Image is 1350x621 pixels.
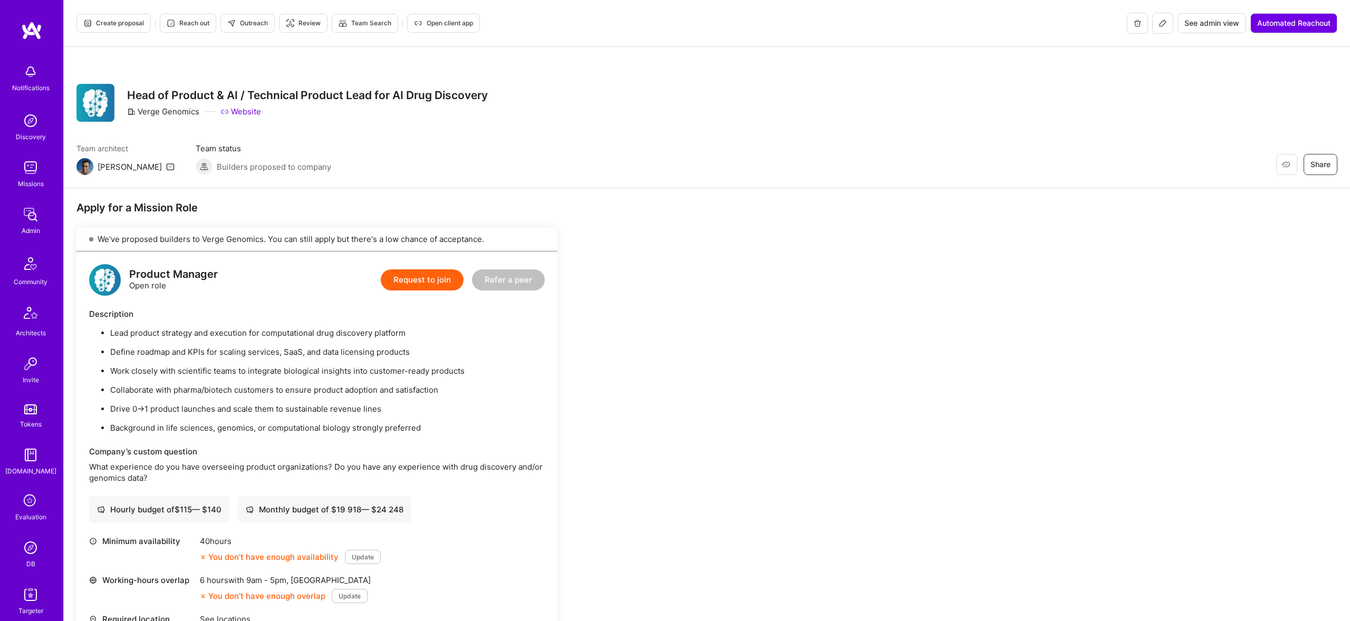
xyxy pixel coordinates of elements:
[227,18,268,28] span: Outreach
[20,204,41,225] img: admin teamwork
[110,346,545,357] p: Define roadmap and KPIs for scaling services, SaaS, and data licensing products
[110,422,545,433] p: Background in life sciences, genomics, or computational biology strongly preferred
[472,269,545,290] button: Refer a peer
[21,21,42,40] img: logo
[160,14,216,33] button: Reach out
[20,61,41,82] img: bell
[200,536,381,547] div: 40 hours
[76,201,557,215] div: Apply for a Mission Role
[200,554,206,560] i: icon CloseOrange
[98,161,162,172] div: [PERSON_NAME]
[16,131,46,142] div: Discovery
[89,264,121,296] img: logo
[286,18,321,28] span: Review
[129,269,218,291] div: Open role
[407,14,480,33] button: Open client app
[16,327,46,338] div: Architects
[286,19,294,27] i: icon Targeter
[1250,13,1337,33] button: Automated Reachout
[76,84,114,122] img: Company Logo
[246,504,403,515] div: Monthly budget of $ 19 918 — $ 24 248
[14,276,47,287] div: Community
[167,18,209,28] span: Reach out
[279,14,327,33] button: Review
[76,158,93,175] img: Team Architect
[166,162,175,171] i: icon Mail
[76,14,151,33] button: Create proposal
[220,106,261,117] a: Website
[200,593,206,599] i: icon CloseOrange
[20,353,41,374] img: Invite
[339,18,391,28] span: Team Search
[345,550,381,564] button: Update
[110,384,545,395] p: Collaborate with pharma/biotech customers to ensure product adoption and satisfaction
[20,537,41,558] img: Admin Search
[196,143,331,154] span: Team status
[381,269,464,290] button: Request to join
[97,504,221,515] div: Hourly budget of $ 115 — $ 140
[1304,154,1337,175] button: Share
[196,158,213,175] img: Builders proposed to company
[5,465,56,477] div: [DOMAIN_NAME]
[20,444,41,465] img: guide book
[89,537,97,545] i: icon Clock
[200,551,339,562] div: You don’t have enough availability
[89,575,195,586] div: Working-hours overlap
[20,110,41,131] img: discovery
[1184,18,1239,28] span: See admin view
[83,18,144,28] span: Create proposal
[97,506,105,513] i: icon Cash
[21,491,41,511] i: icon SelectionTeam
[127,89,488,102] h3: Head of Product & AI / Technical Product Lead for AI Drug Discovery
[18,251,43,276] img: Community
[129,269,218,280] div: Product Manager
[1282,160,1290,169] i: icon EyeClosed
[89,536,195,547] div: Minimum availability
[20,584,41,605] img: Skill Targeter
[18,302,43,327] img: Architects
[20,419,42,430] div: Tokens
[1310,159,1330,170] span: Share
[24,404,37,414] img: tokens
[200,590,325,601] div: You don’t have enough overlap
[244,575,291,585] span: 9am - 5pm ,
[76,143,175,154] span: Team architect
[332,14,398,33] button: Team Search
[83,19,92,27] i: icon Proposal
[110,327,545,338] p: Lead product strategy and execution for computational drug discovery platform
[127,106,199,117] div: Verge Genomics
[110,365,545,376] p: Work closely with scientific teams to integrate biological insights into customer-ready products
[414,18,473,28] span: Open client app
[89,308,545,319] div: Description
[89,576,97,584] i: icon World
[110,403,545,414] p: Drive 0→1 product launches and scale them to sustainable revenue lines
[127,108,136,116] i: icon CompanyGray
[23,374,39,385] div: Invite
[217,161,331,172] span: Builders proposed to company
[200,575,371,586] div: 6 hours with [GEOGRAPHIC_DATA]
[89,461,545,483] p: What experience do you have overseeing product organizations? Do you have any experience with dru...
[18,178,44,189] div: Missions
[20,157,41,178] img: teamwork
[15,511,46,522] div: Evaluation
[76,227,557,251] div: We've proposed builders to Verge Genomics. You can still apply but there's a low chance of accept...
[1178,13,1246,33] button: See admin view
[1257,18,1330,28] span: Automated Reachout
[12,82,50,93] div: Notifications
[89,446,545,457] div: Company’s custom question
[246,506,254,513] i: icon Cash
[332,589,368,603] button: Update
[220,14,275,33] button: Outreach
[22,225,40,236] div: Admin
[18,605,43,616] div: Targeter
[26,558,35,569] div: DB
